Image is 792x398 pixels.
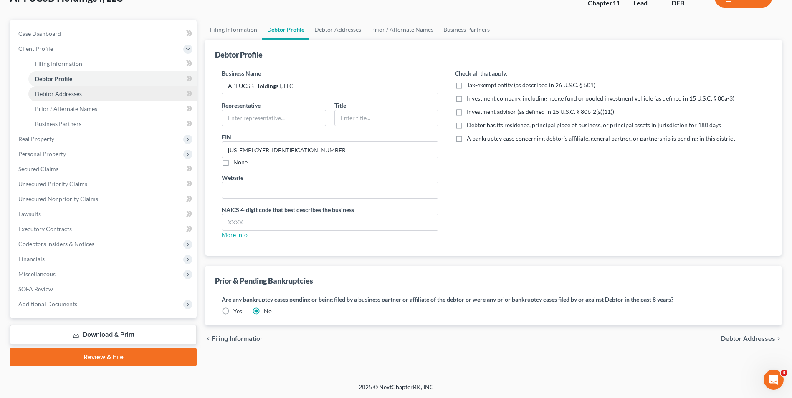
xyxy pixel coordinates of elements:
[264,307,272,315] label: No
[18,150,66,157] span: Personal Property
[205,335,264,342] button: chevron_left Filing Information
[222,205,354,214] label: NAICS 4-digit code that best describes the business
[28,101,197,116] a: Prior / Alternate Names
[28,56,197,71] a: Filing Information
[18,270,56,277] span: Miscellaneous
[18,225,72,232] span: Executory Contracts
[764,370,784,390] iframe: Intercom live chat
[205,335,212,342] i: chevron_left
[12,282,197,297] a: SOFA Review
[467,95,734,102] span: Investment company, including hedge fund or pooled investment vehicle (as defined in 15 U.S.C. § ...
[222,214,438,230] input: XXXX
[222,69,261,78] label: Business Name
[35,105,97,112] span: Prior / Alternate Names
[222,101,261,110] label: Representative
[12,222,197,237] a: Executory Contracts
[205,20,262,40] a: Filing Information
[18,135,54,142] span: Real Property
[18,180,87,187] span: Unsecured Priority Claims
[12,207,197,222] a: Lawsuits
[35,75,72,82] span: Debtor Profile
[309,20,366,40] a: Debtor Addresses
[222,110,326,126] input: Enter representative...
[233,158,248,166] label: None
[28,116,197,131] a: Business Partners
[262,20,309,40] a: Debtor Profile
[35,90,82,97] span: Debtor Addresses
[18,240,94,247] span: Codebtors Insiders & Notices
[158,383,634,398] div: 2025 © NextChapterBK, INC
[35,120,81,127] span: Business Partners
[212,335,264,342] span: Filing Information
[215,50,263,60] div: Debtor Profile
[35,60,82,67] span: Filing Information
[18,30,61,37] span: Case Dashboard
[12,191,197,207] a: Unsecured Nonpriority Claims
[222,173,243,182] label: Website
[455,69,508,78] label: Check all that apply:
[775,335,782,342] i: chevron_right
[233,307,242,315] label: Yes
[335,110,438,126] input: Enter title...
[467,108,614,115] span: Investment advisor (as defined in 15 U.S.C. § 80b-2(a)(11))
[222,295,765,304] label: Are any bankruptcy cases pending or being filed by a business partner or affiliate of the debtor ...
[222,231,248,238] a: More Info
[467,135,735,142] span: A bankruptcy case concerning debtor’s affiliate, general partner, or partnership is pending in th...
[10,325,197,345] a: Download & Print
[10,348,197,366] a: Review & File
[222,133,231,141] label: EIN
[12,26,197,41] a: Case Dashboard
[18,195,98,202] span: Unsecured Nonpriority Claims
[18,300,77,307] span: Additional Documents
[18,285,53,292] span: SOFA Review
[467,81,595,88] span: Tax-exempt entity (as described in 26 U.S.C. § 501)
[438,20,495,40] a: Business Partners
[12,176,197,191] a: Unsecured Priority Claims
[215,276,313,286] div: Prior & Pending Bankruptcies
[18,255,45,262] span: Financials
[28,86,197,101] a: Debtor Addresses
[366,20,438,40] a: Prior / Alternate Names
[222,182,438,198] input: --
[467,121,721,128] span: Debtor has its residence, principal place of business, or principal assets in jurisdiction for 18...
[721,335,775,342] span: Debtor Addresses
[18,165,58,172] span: Secured Claims
[781,370,787,376] span: 3
[18,210,41,217] span: Lawsuits
[28,71,197,86] a: Debtor Profile
[12,161,197,176] a: Secured Claims
[18,45,53,52] span: Client Profile
[222,78,438,94] input: Enter name...
[334,101,346,110] label: Title
[721,335,782,342] button: Debtor Addresses chevron_right
[222,142,438,158] input: --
